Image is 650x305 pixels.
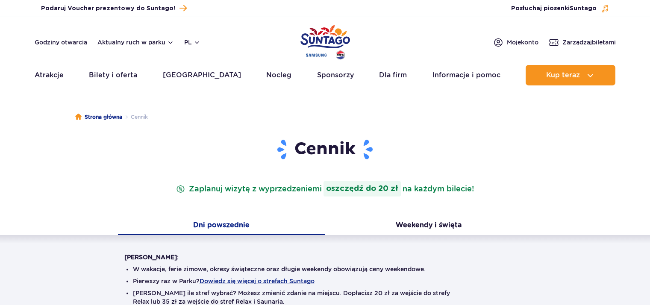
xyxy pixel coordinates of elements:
[324,181,401,196] strong: oszczędź do 20 zł
[41,3,187,14] a: Podaruj Voucher prezentowy do Suntago!
[122,113,148,121] li: Cennik
[118,217,325,235] button: Dni powszednie
[325,217,532,235] button: Weekendy i święta
[266,65,291,85] a: Nocleg
[133,265,518,273] li: W wakacje, ferie zimowe, okresy świąteczne oraz długie weekendy obowiązują ceny weekendowe.
[174,181,476,196] p: Zaplanuj wizytę z wyprzedzeniem na każdym bilecie!
[300,21,350,61] a: Park of Poland
[379,65,407,85] a: Dla firm
[549,37,616,47] a: Zarządzajbiletami
[35,65,64,85] a: Atrakcje
[41,4,175,13] span: Podaruj Voucher prezentowy do Suntago!
[133,277,518,285] li: Pierwszy raz w Parku?
[546,71,580,79] span: Kup teraz
[89,65,137,85] a: Bilety i oferta
[35,38,87,47] a: Godziny otwarcia
[97,39,174,46] button: Aktualny ruch w parku
[511,4,609,13] button: Posłuchaj piosenkiSuntago
[493,37,538,47] a: Mojekonto
[432,65,500,85] a: Informacje i pomoc
[124,254,179,261] strong: [PERSON_NAME]:
[562,38,616,47] span: Zarządzaj biletami
[570,6,597,12] span: Suntago
[75,113,122,121] a: Strona główna
[511,4,597,13] span: Posłuchaj piosenki
[317,65,354,85] a: Sponsorzy
[184,38,200,47] button: pl
[526,65,615,85] button: Kup teraz
[124,138,526,161] h1: Cennik
[507,38,538,47] span: Moje konto
[163,65,241,85] a: [GEOGRAPHIC_DATA]
[200,278,315,284] button: Dowiedz się więcej o strefach Suntago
